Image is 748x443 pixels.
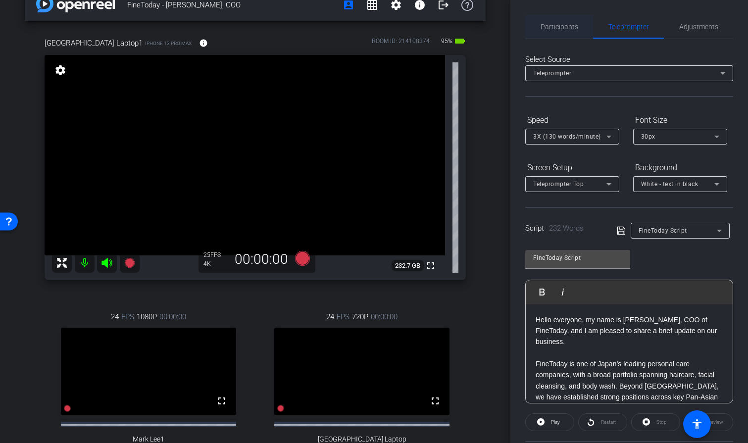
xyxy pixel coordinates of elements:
[525,54,733,65] div: Select Source
[551,419,560,425] span: Play
[533,133,601,140] span: 3X (130 words/minute)
[549,224,584,233] span: 232 Words
[533,252,622,264] input: Title
[536,358,723,414] p: FineToday is one of Japan’s leading personal care companies, with a broad portfolio spanning hair...
[525,223,603,234] div: Script
[45,38,143,49] span: [GEOGRAPHIC_DATA] Laptop1
[159,311,186,322] span: 00:00:00
[536,314,723,347] p: Hello everyone, my name is [PERSON_NAME], COO of FineToday, and I am pleased to share a brief upd...
[639,227,687,234] span: FineToday Script
[525,159,619,176] div: Screen Setup
[53,64,67,76] mat-icon: settings
[641,133,655,140] span: 30px
[392,260,424,272] span: 232.7 GB
[337,311,349,322] span: FPS
[372,37,430,51] div: ROOM ID: 214108374
[371,311,398,322] span: 00:00:00
[203,251,228,259] div: 25
[533,181,584,188] span: Teleprompter Top
[541,23,578,30] span: Participants
[352,311,368,322] span: 720P
[121,311,134,322] span: FPS
[525,112,619,129] div: Speed
[111,311,119,322] span: 24
[210,251,221,258] span: FPS
[679,23,718,30] span: Adjustments
[199,39,208,48] mat-icon: info
[454,35,466,47] mat-icon: battery_std
[440,33,454,49] span: 95%
[641,181,698,188] span: White - text in black
[533,70,571,77] span: Teleprompter
[216,395,228,407] mat-icon: fullscreen
[145,40,192,47] span: iPhone 13 Pro Max
[137,311,157,322] span: 1080P
[691,418,703,430] mat-icon: accessibility
[425,260,437,272] mat-icon: fullscreen
[203,260,228,268] div: 4K
[608,23,649,30] span: Teleprompter
[633,159,727,176] div: Background
[228,251,295,268] div: 00:00:00
[326,311,334,322] span: 24
[429,395,441,407] mat-icon: fullscreen
[633,112,727,129] div: Font Size
[525,413,574,431] button: Play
